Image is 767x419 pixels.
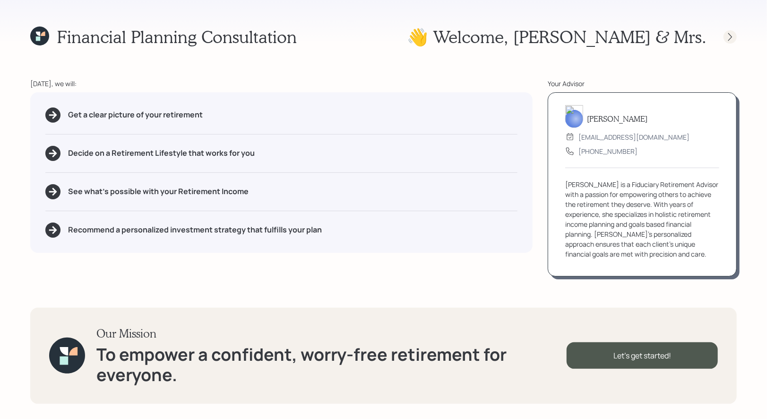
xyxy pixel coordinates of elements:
[548,79,737,89] div: Your Advisor
[96,344,567,385] h1: To empower a confident, worry-free retirement for everyone.
[96,327,567,340] h3: Our Mission
[68,225,322,234] h5: Recommend a personalized investment strategy that fulfills your plan
[68,187,249,196] h5: See what's possible with your Retirement Income
[578,146,638,156] div: [PHONE_NUMBER]
[407,27,707,47] h1: 👋 Welcome , [PERSON_NAME] & Mrs.
[587,114,647,123] h5: [PERSON_NAME]
[578,132,689,142] div: [EMAIL_ADDRESS][DOMAIN_NAME]
[68,110,203,119] h5: Get a clear picture of your retirement
[565,105,583,128] img: treva-nostdahl-headshot.png
[565,179,719,259] div: [PERSON_NAME] is a Fiduciary Retirement Advisor with a passion for empowering others to achieve t...
[68,149,255,158] h5: Decide on a Retirement Lifestyle that works for you
[567,342,718,369] div: Let's get started!
[57,27,297,47] h1: Financial Planning Consultation
[30,79,533,89] div: [DATE], we will:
